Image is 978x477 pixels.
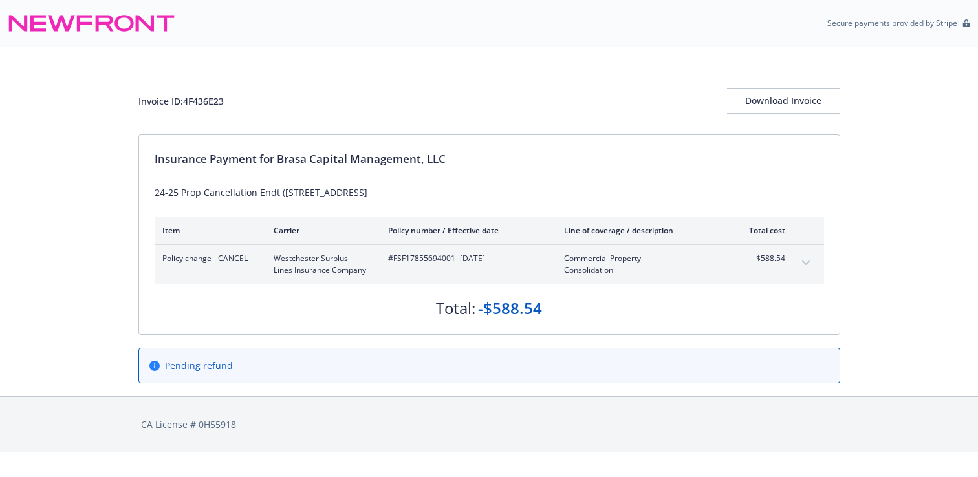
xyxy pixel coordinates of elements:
div: Download Invoice [727,89,840,113]
div: Item [162,225,253,236]
span: Westchester Surplus Lines Insurance Company [274,253,367,276]
button: expand content [796,253,816,273]
div: 24-25 Prop Cancellation Endt ([STREET_ADDRESS] [155,185,824,199]
div: -$588.54 [478,297,542,319]
span: Commercial Property [564,253,716,264]
span: #FSF17855694001 - [DATE] [388,253,543,264]
div: Invoice ID: 4F436E23 [138,94,224,108]
div: Policy number / Effective date [388,225,543,236]
div: Carrier [274,225,367,236]
div: Policy change - CANCELWestchester Surplus Lines Insurance Company#FSF17855694001- [DATE]Commercia... [155,245,824,284]
div: Insurance Payment for Brasa Capital Management, LLC [155,151,824,167]
button: Download Invoice [727,88,840,114]
p: Secure payments provided by Stripe [827,17,957,28]
div: CA License # 0H55918 [141,418,838,431]
span: Consolidation [564,264,716,276]
span: -$588.54 [737,253,785,264]
div: Total cost [737,225,785,236]
span: Policy change - CANCEL [162,253,253,264]
span: Pending refund [165,359,233,372]
div: Line of coverage / description [564,225,716,236]
span: Commercial PropertyConsolidation [564,253,716,276]
div: Total: [436,297,475,319]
